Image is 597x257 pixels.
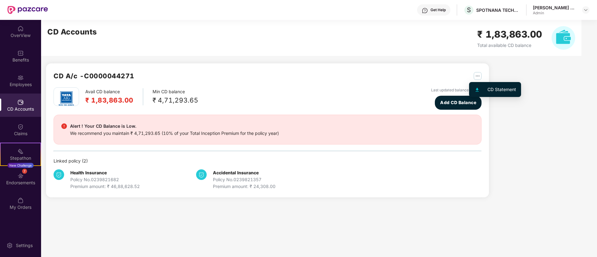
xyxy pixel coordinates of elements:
div: [PERSON_NAME] Suraj [533,5,576,11]
h2: ₹ 1,83,863.00 [85,95,134,105]
b: Accidental Insurance [213,170,259,175]
div: Avail CD balance [85,88,143,105]
img: svg+xml;base64,PHN2ZyB4bWxucz0iaHR0cDovL3d3dy53My5vcmcvMjAwMC9zdmciIHdpZHRoPSIzNCIgaGVpZ2h0PSIzNC... [196,169,207,180]
img: svg+xml;base64,PHN2ZyB4bWxucz0iaHR0cDovL3d3dy53My5vcmcvMjAwMC9zdmciIHhtbG5zOnhsaW5rPSJodHRwOi8vd3... [476,88,479,92]
h2: CD Accounts [47,26,97,38]
img: tatag.png [55,88,77,109]
img: svg+xml;base64,PHN2ZyBpZD0iQ2xhaW0iIHhtbG5zPSJodHRwOi8vd3d3LnczLm9yZy8yMDAwL3N2ZyIgd2lkdGg9IjIwIi... [17,124,24,130]
b: Health Insurance [70,170,107,175]
div: Policy No. 0239821357 [213,176,275,183]
div: Settings [14,242,35,249]
img: svg+xml;base64,PHN2ZyBpZD0iRW1wbG95ZWVzIiB4bWxucz0iaHR0cDovL3d3dy53My5vcmcvMjAwMC9zdmciIHdpZHRoPS... [17,75,24,81]
img: svg+xml;base64,PHN2ZyB4bWxucz0iaHR0cDovL3d3dy53My5vcmcvMjAwMC9zdmciIHdpZHRoPSIyMSIgaGVpZ2h0PSIyMC... [17,148,24,154]
div: Get Help [430,7,446,12]
img: svg+xml;base64,PHN2ZyBpZD0iRGFuZ2VyX2FsZXJ0IiBkYXRhLW5hbWU9IkRhbmdlciBhbGVydCIgeG1sbnM9Imh0dHA6Ly... [61,123,67,129]
div: Admin [533,11,576,16]
h2: ₹ 1,83,863.00 [477,27,542,42]
img: svg+xml;base64,PHN2ZyBpZD0iSGVscC0zMngzMiIgeG1sbnM9Imh0dHA6Ly93d3cudzMub3JnLzIwMDAvc3ZnIiB3aWR0aD... [422,7,428,14]
img: svg+xml;base64,PHN2ZyBpZD0iU2V0dGluZy0yMHgyMCIgeG1sbnM9Imh0dHA6Ly93d3cudzMub3JnLzIwMDAvc3ZnIiB3aW... [7,242,13,249]
div: Policy No. 0239821682 [70,176,140,183]
div: CD Statement [487,86,516,93]
div: Alert ! Your CD Balance is Low. [70,122,279,130]
div: 7 [22,169,27,174]
div: Linked policy ( 2 ) [54,158,482,164]
img: New Pazcare Logo [7,6,48,14]
img: svg+xml;base64,PHN2ZyB4bWxucz0iaHR0cDovL3d3dy53My5vcmcvMjAwMC9zdmciIHdpZHRoPSIyNSIgaGVpZ2h0PSIyNS... [474,72,482,80]
button: Add CD Balance [435,96,482,110]
img: svg+xml;base64,PHN2ZyBpZD0iRW5kb3JzZW1lbnRzIiB4bWxucz0iaHR0cDovL3d3dy53My5vcmcvMjAwMC9zdmciIHdpZH... [17,173,24,179]
span: Total available CD balance [477,43,531,48]
img: svg+xml;base64,PHN2ZyB4bWxucz0iaHR0cDovL3d3dy53My5vcmcvMjAwMC9zdmciIHhtbG5zOnhsaW5rPSJodHRwOi8vd3... [552,26,575,50]
div: Stepathon [1,155,40,161]
h2: CD A/c - C0000044271 [54,71,134,81]
div: Premium amount: ₹ 46,88,628.52 [70,183,140,190]
div: Min CD balance [153,88,198,105]
img: svg+xml;base64,PHN2ZyBpZD0iQ0RfQWNjb3VudHMiIGRhdGEtbmFtZT0iQ0QgQWNjb3VudHMiIHhtbG5zPSJodHRwOi8vd3... [17,99,24,105]
img: svg+xml;base64,PHN2ZyBpZD0iTXlfT3JkZXJzIiBkYXRhLW5hbWU9Ik15IE9yZGVycyIgeG1sbnM9Imh0dHA6Ly93d3cudz... [17,197,24,204]
img: svg+xml;base64,PHN2ZyBpZD0iSG9tZSIgeG1sbnM9Imh0dHA6Ly93d3cudzMub3JnLzIwMDAvc3ZnIiB3aWR0aD0iMjAiIG... [17,25,24,32]
div: Last updated balance [DATE] [431,87,482,93]
img: svg+xml;base64,PHN2ZyB4bWxucz0iaHR0cDovL3d3dy53My5vcmcvMjAwMC9zdmciIHdpZHRoPSIzNCIgaGVpZ2h0PSIzNC... [54,169,64,180]
img: svg+xml;base64,PHN2ZyBpZD0iQmVuZWZpdHMiIHhtbG5zPSJodHRwOi8vd3d3LnczLm9yZy8yMDAwL3N2ZyIgd2lkdGg9Ij... [17,50,24,56]
span: S [467,6,471,14]
div: ₹ 4,71,293.65 [153,95,198,105]
div: New Challenge [7,163,34,168]
div: SPOTNANA TECHNOLOGY PRIVATE LIMITED [476,7,520,13]
span: Add CD Balance [440,99,476,106]
img: svg+xml;base64,PHN2ZyBpZD0iRHJvcGRvd24tMzJ4MzIiIHhtbG5zPSJodHRwOi8vd3d3LnczLm9yZy8yMDAwL3N2ZyIgd2... [583,7,588,12]
div: Premium amount: ₹ 24,308.00 [213,183,275,190]
div: We recommend you maintain ₹ 4,71,293.65 (10% of your Total Inception Premium for the policy year) [70,130,279,137]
